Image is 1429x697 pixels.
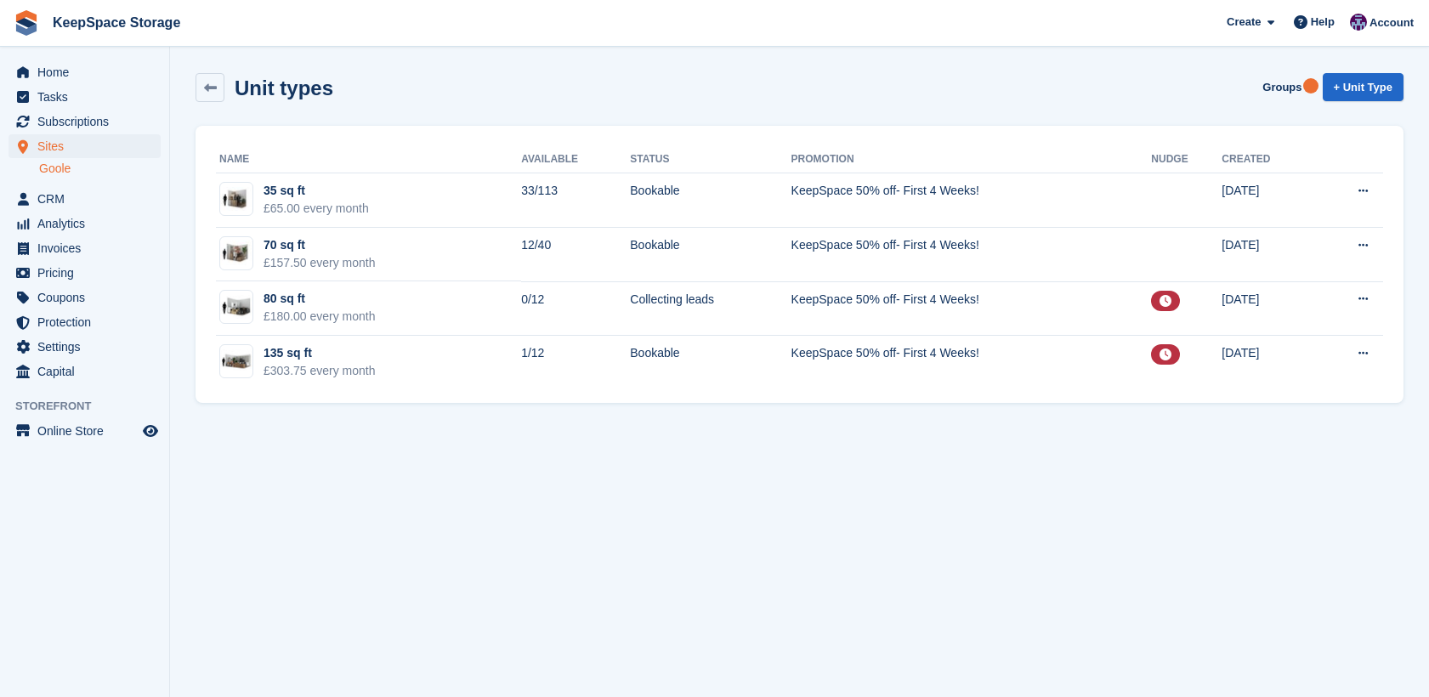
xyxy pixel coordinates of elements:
a: menu [9,212,161,235]
span: Help [1311,14,1335,31]
img: 64-sqft-unit.jpg [220,241,252,265]
td: 33/113 [521,173,630,228]
td: 0/12 [521,281,630,336]
a: menu [9,419,161,443]
td: KeepSpace 50% off- First 4 Weeks! [791,228,1152,282]
span: Home [37,60,139,84]
img: 80-sqft-unit.jpg [220,295,252,320]
span: Sites [37,134,139,158]
td: Bookable [630,228,791,282]
span: Analytics [37,212,139,235]
a: menu [9,134,161,158]
a: + Unit Type [1323,73,1403,101]
h2: Unit types [235,76,333,99]
td: 12/40 [521,228,630,282]
a: menu [9,187,161,211]
span: Coupons [37,286,139,309]
td: Bookable [630,336,791,389]
td: 1/12 [521,336,630,389]
span: Protection [37,310,139,334]
th: Promotion [791,146,1152,173]
td: KeepSpace 50% off- First 4 Weeks! [791,281,1152,336]
a: Goole [39,161,161,177]
a: menu [9,360,161,383]
img: 32-sqft-unit.jpg [220,187,252,212]
a: menu [9,85,161,109]
div: £303.75 every month [264,362,376,380]
div: 35 sq ft [264,182,369,200]
a: menu [9,261,161,285]
a: menu [9,310,161,334]
td: Collecting leads [630,281,791,336]
td: [DATE] [1222,173,1314,228]
td: Bookable [630,173,791,228]
a: menu [9,286,161,309]
td: KeepSpace 50% off- First 4 Weeks! [791,173,1152,228]
a: Preview store [140,421,161,441]
img: 135-sqft-unit.jpg [220,349,252,374]
div: £180.00 every month [264,308,376,326]
a: KeepSpace Storage [46,8,187,37]
th: Name [216,146,521,173]
td: KeepSpace 50% off- First 4 Weeks! [791,336,1152,389]
th: Available [521,146,630,173]
span: Online Store [37,419,139,443]
div: £65.00 every month [264,200,369,218]
span: Subscriptions [37,110,139,133]
span: Account [1369,14,1414,31]
div: £157.50 every month [264,254,376,272]
td: [DATE] [1222,281,1314,336]
th: Created [1222,146,1314,173]
a: menu [9,335,161,359]
a: menu [9,60,161,84]
div: 70 sq ft [264,236,376,254]
div: 80 sq ft [264,290,376,308]
span: Create [1227,14,1261,31]
th: Nudge [1151,146,1222,173]
td: [DATE] [1222,336,1314,389]
span: Capital [37,360,139,383]
span: Storefront [15,398,169,415]
span: CRM [37,187,139,211]
span: Settings [37,335,139,359]
div: 135 sq ft [264,344,376,362]
th: Status [630,146,791,173]
span: Pricing [37,261,139,285]
span: Invoices [37,236,139,260]
span: Tasks [37,85,139,109]
img: stora-icon-8386f47178a22dfd0bd8f6a31ec36ba5ce8667c1dd55bd0f319d3a0aa187defe.svg [14,10,39,36]
div: Tooltip anchor [1303,78,1318,93]
a: menu [9,110,161,133]
a: Groups [1256,73,1308,101]
td: [DATE] [1222,228,1314,282]
img: Charlotte Jobling [1350,14,1367,31]
a: menu [9,236,161,260]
